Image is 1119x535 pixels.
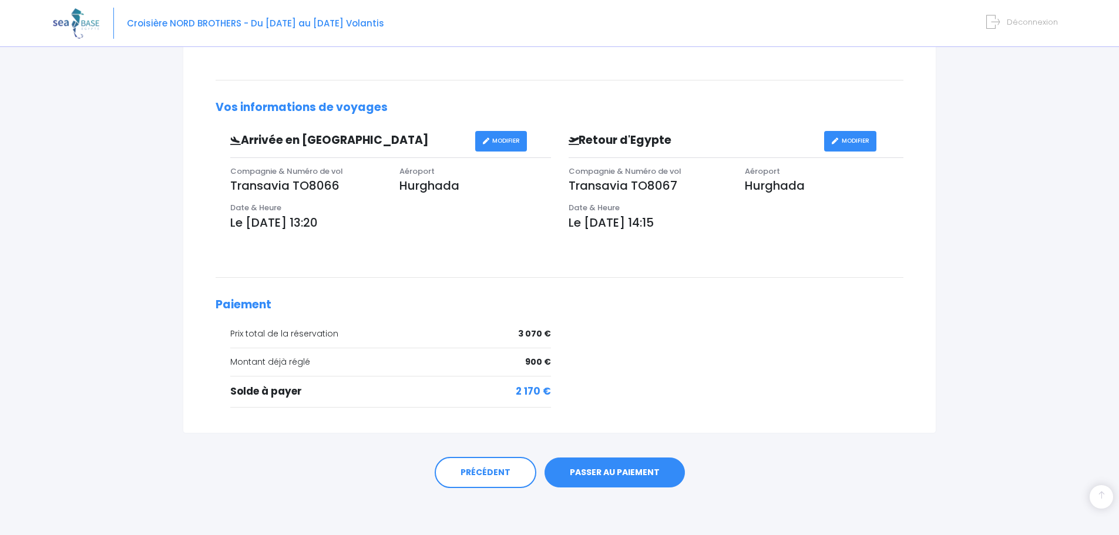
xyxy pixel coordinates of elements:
span: Date & Heure [569,202,620,213]
p: Transavia TO8066 [230,177,382,194]
span: Croisière NORD BROTHERS - Du [DATE] au [DATE] Volantis [127,17,384,29]
a: MODIFIER [824,131,876,152]
h2: Vos informations de voyages [216,101,903,115]
a: MODIFIER [475,131,527,152]
div: Montant déjà réglé [230,356,551,368]
span: 3 070 € [518,328,551,340]
span: Compagnie & Numéro de vol [569,166,681,177]
p: Le [DATE] 14:15 [569,214,904,231]
a: PRÉCÉDENT [435,457,536,489]
span: Date & Heure [230,202,281,213]
h3: Retour d'Egypte [560,134,824,147]
h2: Paiement [216,298,903,312]
div: Prix total de la réservation [230,328,551,340]
h3: Arrivée en [GEOGRAPHIC_DATA] [221,134,475,147]
span: Aéroport [745,166,780,177]
span: Compagnie & Numéro de vol [230,166,343,177]
span: 2 170 € [516,384,551,399]
div: Solde à payer [230,384,551,399]
p: Le [DATE] 13:20 [230,214,551,231]
span: 900 € [525,356,551,368]
p: Transavia TO8067 [569,177,727,194]
p: Hurghada [745,177,903,194]
a: PASSER AU PAIEMENT [545,457,685,488]
span: Déconnexion [1007,16,1058,28]
p: Hurghada [399,177,551,194]
span: Aéroport [399,166,435,177]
